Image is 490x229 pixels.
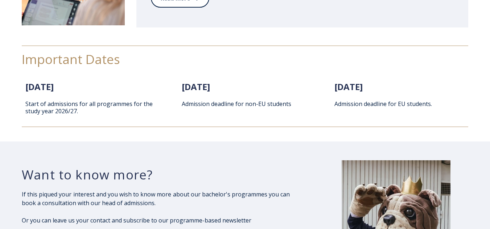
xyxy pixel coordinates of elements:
p: Or you can leave us your contact and subscribe to our programme-based newsletter [22,216,290,225]
p: Admission deadline for EU students. [334,100,461,107]
span: [DATE] [334,81,363,93]
span: [DATE] [182,81,210,93]
h3: Want to know more? [22,167,290,183]
p: If this piqued your interest and you wish to know more about our bachelor's programmes you can bo... [22,190,290,207]
p: Admission deadline for non-EU students [182,100,308,107]
span: [DATE] [25,81,54,93]
p: Start of admissions for all programmes for the study year 2026/27. [25,100,159,115]
span: Important Dates [22,51,120,68]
